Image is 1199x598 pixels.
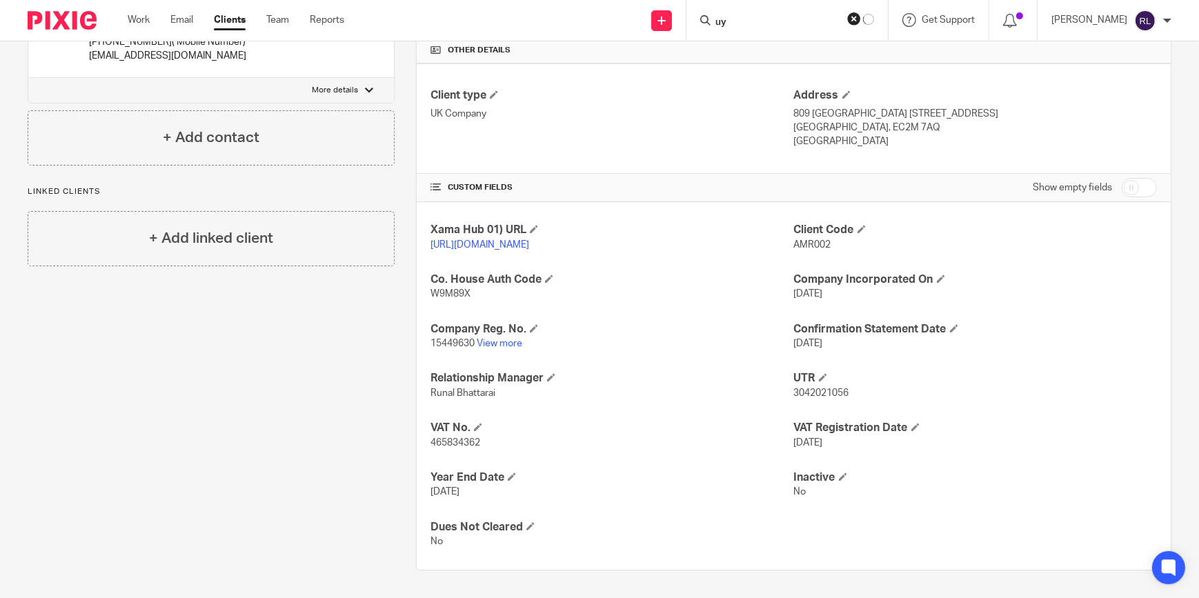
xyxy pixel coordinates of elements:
[430,487,459,497] span: [DATE]
[1051,13,1127,27] p: [PERSON_NAME]
[430,339,475,348] span: 15449630
[430,470,793,485] h4: Year End Date
[430,388,495,398] span: Runal Bhattarai
[310,13,344,27] a: Reports
[1033,181,1112,195] label: Show empty fields
[794,421,1157,435] h4: VAT Registration Date
[163,127,259,148] h4: + Add contact
[430,272,793,287] h4: Co. House Auth Code
[794,388,849,398] span: 3042021056
[430,322,793,337] h4: Company Reg. No.
[312,85,358,96] p: More details
[794,121,1157,134] p: [GEOGRAPHIC_DATA], EC2M 7AQ
[794,289,823,299] span: [DATE]
[430,223,793,237] h4: Xama Hub 01) URL
[430,537,443,546] span: No
[794,223,1157,237] h4: Client Code
[89,35,246,49] p: [PHONE_NUMBER]( Mobile Number)
[847,12,861,26] button: Clear
[430,240,529,250] a: [URL][DOMAIN_NAME]
[89,49,246,63] p: [EMAIL_ADDRESS][DOMAIN_NAME]
[266,13,289,27] a: Team
[714,17,838,29] input: Search
[28,186,395,197] p: Linked clients
[170,13,193,27] a: Email
[794,438,823,448] span: [DATE]
[794,107,1157,121] p: 809 [GEOGRAPHIC_DATA] [STREET_ADDRESS]
[430,88,793,103] h4: Client type
[28,11,97,30] img: Pixie
[794,322,1157,337] h4: Confirmation Statement Date
[863,14,874,25] svg: Results are loading
[794,371,1157,386] h4: UTR
[794,339,823,348] span: [DATE]
[430,107,793,121] p: UK Company
[128,13,150,27] a: Work
[214,13,246,27] a: Clients
[430,289,470,299] span: W9M89X
[477,339,522,348] a: View more
[794,134,1157,148] p: [GEOGRAPHIC_DATA]
[430,520,793,535] h4: Dues Not Cleared
[448,45,511,56] span: Other details
[149,228,273,249] h4: + Add linked client
[430,182,793,193] h4: CUSTOM FIELDS
[430,421,793,435] h4: VAT No.
[794,272,1157,287] h4: Company Incorporated On
[794,88,1157,103] h4: Address
[430,371,793,386] h4: Relationship Manager
[794,240,831,250] span: AMR002
[922,15,975,25] span: Get Support
[1134,10,1156,32] img: svg%3E
[794,487,806,497] span: No
[430,438,480,448] span: 465834362
[794,470,1157,485] h4: Inactive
